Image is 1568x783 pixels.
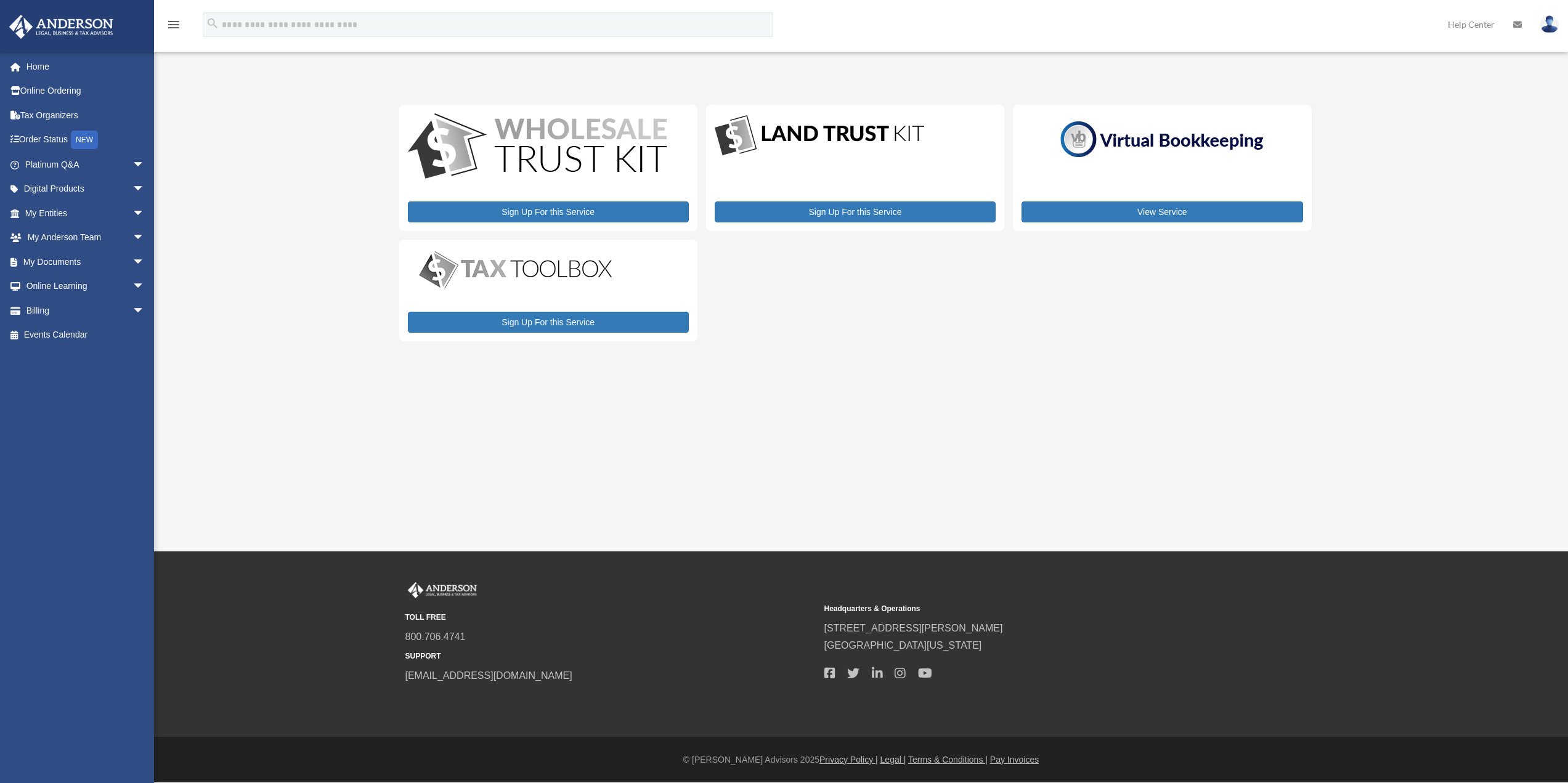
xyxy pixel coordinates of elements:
img: User Pic [1540,15,1559,33]
a: Billingarrow_drop_down [9,298,163,323]
img: Anderson Advisors Platinum Portal [6,15,117,39]
i: search [206,17,219,30]
a: Tax Organizers [9,103,163,128]
span: arrow_drop_down [132,152,157,177]
i: menu [166,17,181,32]
img: WS-Trust-Kit-lgo-1.jpg [408,113,667,182]
img: taxtoolbox_new-1.webp [408,248,624,291]
div: © [PERSON_NAME] Advisors 2025 [154,752,1568,768]
div: NEW [71,131,98,149]
a: Sign Up For this Service [408,201,689,222]
a: Home [9,54,163,79]
a: Order StatusNEW [9,128,163,153]
a: My Documentsarrow_drop_down [9,250,163,274]
img: LandTrust_lgo-1.jpg [715,113,924,158]
a: Pay Invoices [990,755,1039,765]
span: arrow_drop_down [132,274,157,299]
a: Legal | [880,755,906,765]
a: My Anderson Teamarrow_drop_down [9,225,163,250]
span: arrow_drop_down [132,177,157,202]
span: arrow_drop_down [132,201,157,226]
img: Anderson Advisors Platinum Portal [405,582,479,598]
span: arrow_drop_down [132,225,157,251]
small: Headquarters & Operations [824,602,1235,615]
a: Platinum Q&Aarrow_drop_down [9,152,163,177]
a: Online Ordering [9,79,163,103]
a: Sign Up For this Service [715,201,996,222]
a: menu [166,22,181,32]
a: 800.706.4741 [405,631,466,642]
a: Terms & Conditions | [908,755,988,765]
small: TOLL FREE [405,611,816,624]
small: SUPPORT [405,650,816,663]
a: Digital Productsarrow_drop_down [9,177,157,201]
a: Online Learningarrow_drop_down [9,274,163,299]
span: arrow_drop_down [132,298,157,323]
a: My Entitiesarrow_drop_down [9,201,163,225]
a: [EMAIL_ADDRESS][DOMAIN_NAME] [405,670,572,681]
a: [GEOGRAPHIC_DATA][US_STATE] [824,640,982,651]
a: View Service [1022,201,1302,222]
a: Privacy Policy | [819,755,878,765]
a: [STREET_ADDRESS][PERSON_NAME] [824,623,1003,633]
a: Events Calendar [9,323,163,347]
span: arrow_drop_down [132,250,157,275]
a: Sign Up For this Service [408,312,689,333]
